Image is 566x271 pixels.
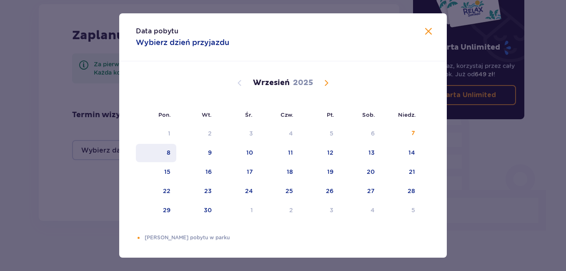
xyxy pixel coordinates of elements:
[299,182,339,201] td: Choose piątek, 26 września 2025 as your check-in date. It’s available.
[158,111,171,118] small: Pon.
[167,148,170,157] div: 8
[381,201,421,220] td: Choose niedziela, 5 października 2025 as your check-in date. It’s available.
[164,168,170,176] div: 15
[367,168,375,176] div: 20
[208,129,212,138] div: 2
[249,129,253,138] div: 3
[176,201,218,220] td: Choose wtorek, 30 września 2025 as your check-in date. It’s available.
[381,163,421,181] td: Choose niedziela, 21 września 2025 as your check-in date. It’s available.
[136,144,176,162] td: Choose poniedziałek, 8 września 2025 as your check-in date. It’s available.
[245,111,253,118] small: Śr.
[246,148,253,157] div: 10
[280,111,293,118] small: Czw.
[259,182,299,201] td: Choose czwartek, 25 września 2025 as your check-in date. It’s available.
[339,163,381,181] td: Choose sobota, 20 września 2025 as your check-in date. It’s available.
[381,125,421,143] td: Choose niedziela, 7 września 2025 as your check-in date. It’s available.
[218,144,259,162] td: Choose środa, 10 września 2025 as your check-in date. It’s available.
[362,111,375,118] small: Sob.
[259,163,299,181] td: Choose czwartek, 18 września 2025 as your check-in date. It’s available.
[245,187,253,195] div: 24
[136,27,178,36] p: Data pobytu
[163,206,170,214] div: 29
[299,163,339,181] td: Choose piątek, 19 września 2025 as your check-in date. It’s available.
[168,129,170,138] div: 1
[327,168,333,176] div: 19
[208,148,212,157] div: 9
[204,206,212,214] div: 30
[286,187,293,195] div: 25
[326,187,333,195] div: 26
[381,144,421,162] td: Choose niedziela, 14 września 2025 as your check-in date. It’s available.
[202,111,212,118] small: Wt.
[218,125,259,143] td: Not available. środa, 3 września 2025
[176,182,218,201] td: Choose wtorek, 23 września 2025 as your check-in date. It’s available.
[330,129,333,138] div: 5
[367,187,375,195] div: 27
[218,201,259,220] td: Choose środa, 1 października 2025 as your check-in date. It’s available.
[136,182,176,201] td: Choose poniedziałek, 22 września 2025 as your check-in date. It’s available.
[250,206,253,214] div: 1
[119,61,447,234] div: Calendar
[218,163,259,181] td: Choose środa, 17 września 2025 as your check-in date. It’s available.
[368,148,375,157] div: 13
[259,201,299,220] td: Choose czwartek, 2 października 2025 as your check-in date. It’s available.
[339,182,381,201] td: Choose sobota, 27 września 2025 as your check-in date. It’s available.
[371,206,375,214] div: 4
[136,201,176,220] td: Choose poniedziałek, 29 września 2025 as your check-in date. It’s available.
[330,206,333,214] div: 3
[259,144,299,162] td: Choose czwartek, 11 września 2025 as your check-in date. It’s available.
[339,201,381,220] td: Choose sobota, 4 października 2025 as your check-in date. It’s available.
[259,125,299,143] td: Not available. czwartek, 4 września 2025
[327,148,333,157] div: 12
[176,163,218,181] td: Choose wtorek, 16 września 2025 as your check-in date. It’s available.
[253,78,290,88] p: Wrzesień
[205,168,212,176] div: 16
[136,38,229,48] p: Wybierz dzień przyjazdu
[204,187,212,195] div: 23
[339,144,381,162] td: Choose sobota, 13 września 2025 as your check-in date. It’s available.
[136,163,176,181] td: Choose poniedziałek, 15 września 2025 as your check-in date. It’s available.
[299,125,339,143] td: Not available. piątek, 5 września 2025
[381,182,421,201] td: Choose niedziela, 28 września 2025 as your check-in date. It’s available.
[176,144,218,162] td: Choose wtorek, 9 września 2025 as your check-in date. It’s available.
[288,148,293,157] div: 11
[327,111,334,118] small: Pt.
[398,111,416,118] small: Niedz.
[176,125,218,143] td: Not available. wtorek, 2 września 2025
[299,201,339,220] td: Choose piątek, 3 października 2025 as your check-in date. It’s available.
[289,206,293,214] div: 2
[371,129,375,138] div: 6
[247,168,253,176] div: 17
[136,125,176,143] td: Not available. poniedziałek, 1 września 2025
[287,168,293,176] div: 18
[299,144,339,162] td: Choose piątek, 12 września 2025 as your check-in date. It’s available.
[289,129,293,138] div: 4
[339,125,381,143] td: Not available. sobota, 6 września 2025
[218,182,259,201] td: Choose środa, 24 września 2025 as your check-in date. It’s available.
[293,78,313,88] p: 2025
[163,187,170,195] div: 22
